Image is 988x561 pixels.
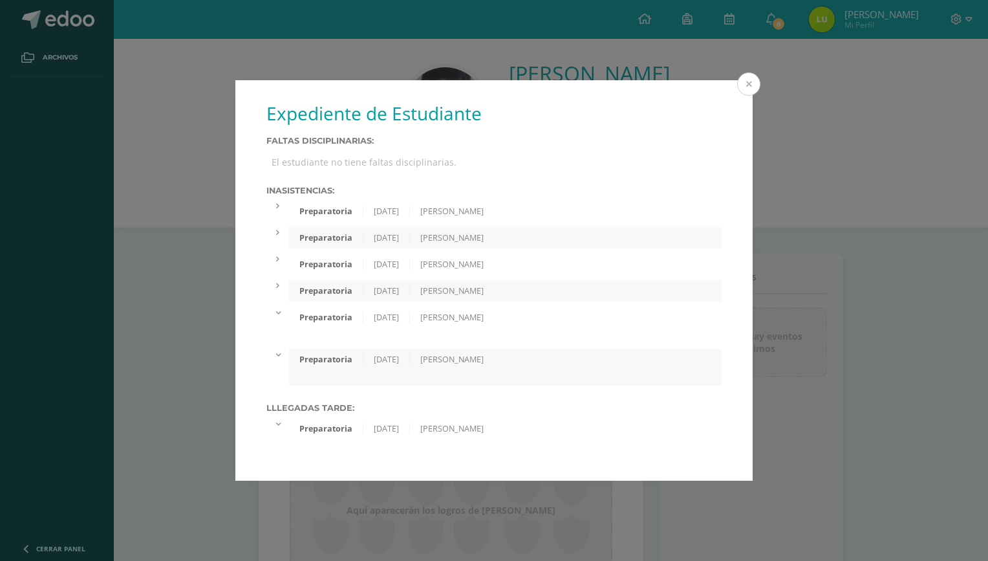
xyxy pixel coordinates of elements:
[363,232,410,243] div: [DATE]
[410,232,494,243] div: [PERSON_NAME]
[289,285,363,296] div: Preparatoria
[363,285,410,296] div: [DATE]
[410,354,494,365] div: [PERSON_NAME]
[289,232,363,243] div: Preparatoria
[266,101,722,126] h1: Expediente de Estudiante
[737,72,760,96] button: Close (Esc)
[289,312,363,323] div: Preparatoria
[266,403,722,413] label: Lllegadas tarde:
[266,186,722,195] label: Inasistencias:
[410,259,494,270] div: [PERSON_NAME]
[289,206,363,217] div: Preparatoria
[266,151,722,173] div: El estudiante no tiene faltas disciplinarias.
[410,312,494,323] div: [PERSON_NAME]
[266,136,722,146] label: Faltas Disciplinarias:
[363,423,410,434] div: [DATE]
[410,285,494,296] div: [PERSON_NAME]
[410,423,494,434] div: [PERSON_NAME]
[363,312,410,323] div: [DATE]
[289,259,363,270] div: Preparatoria
[363,354,410,365] div: [DATE]
[363,206,410,217] div: [DATE]
[289,423,363,434] div: Preparatoria
[363,259,410,270] div: [DATE]
[289,354,363,365] div: Preparatoria
[410,206,494,217] div: [PERSON_NAME]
